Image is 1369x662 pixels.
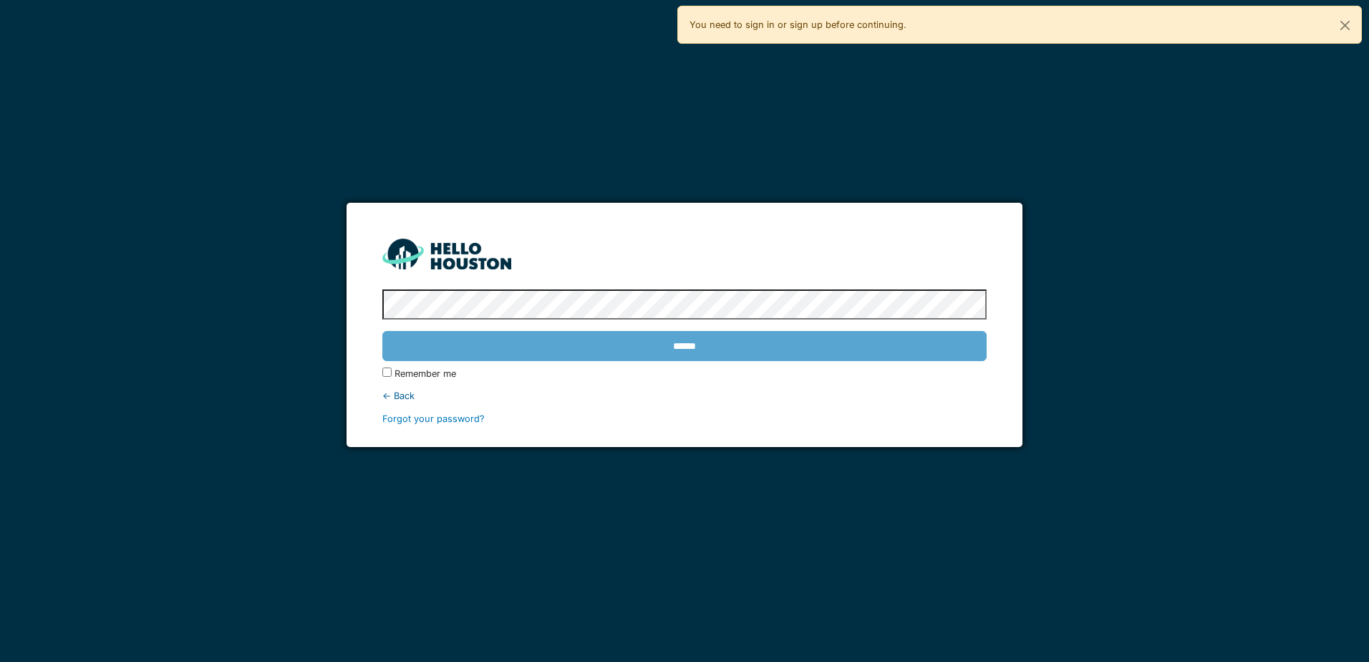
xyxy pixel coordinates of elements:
div: You need to sign in or sign up before continuing. [677,6,1362,44]
label: Remember me [395,367,456,380]
img: HH_line-BYnF2_Hg.png [382,239,511,269]
div: ← Back [382,389,986,403]
button: Close [1329,6,1361,44]
a: Forgot your password? [382,413,485,424]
